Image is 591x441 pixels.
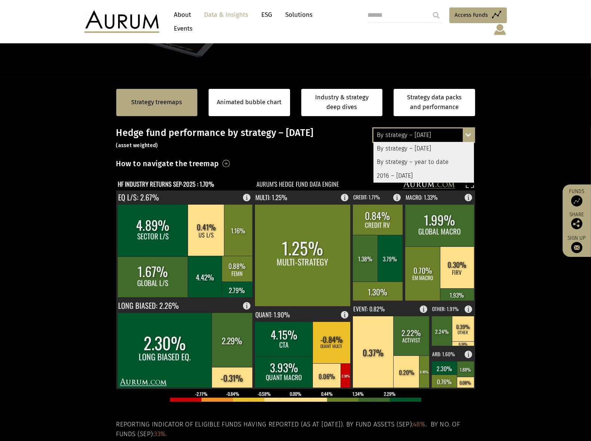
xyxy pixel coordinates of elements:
div: By strategy – [DATE] [373,128,474,142]
div: Share [566,212,587,229]
h3: Hedge fund performance by strategy – [DATE] [116,127,475,150]
a: Events [170,22,193,35]
a: Strategy treemaps [131,97,182,107]
h3: How to navigate the treemap [116,157,219,170]
img: Sign up to our newsletter [571,242,582,253]
a: ESG [258,8,276,22]
img: Aurum [84,10,159,33]
img: Access Funds [571,195,582,206]
a: Industry & strategy deep dives [301,89,383,116]
a: Data & Insights [201,8,252,22]
span: 48% [413,420,425,428]
div: By strategy – year to date [373,155,474,169]
a: Sign up [566,235,587,253]
a: Funds [566,188,587,206]
small: (asset weighted) [116,142,158,149]
span: 33% [154,430,166,438]
h5: Reporting indicator of eligible funds having reported (as at [DATE]). By fund assets (Sep): . By ... [116,420,475,440]
a: Animated bubble chart [217,97,281,107]
span: Access Funds [455,10,488,19]
a: Access Funds [449,7,507,23]
input: Submit [429,8,444,23]
img: account-icon.svg [493,23,507,36]
a: Solutions [282,8,317,22]
div: 2016 – [DATE] [373,169,474,183]
a: Strategy data packs and performance [394,89,475,116]
a: About [170,8,195,22]
img: Share this post [571,218,582,229]
div: By strategy – [DATE] [373,142,474,155]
